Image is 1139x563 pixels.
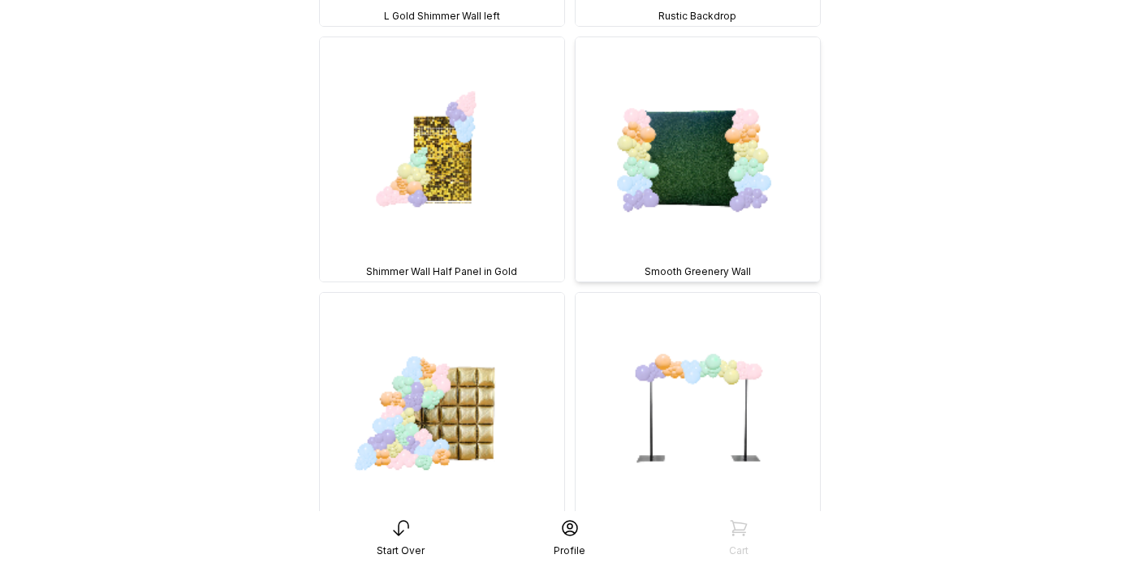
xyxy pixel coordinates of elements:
[554,544,585,557] div: Profile
[377,544,425,557] div: Start Over
[320,293,564,537] img: BKD, 3 Sizes, Square Balloon Wall Gold
[729,544,749,557] div: Cart
[366,265,517,278] span: Shimmer Wall Half Panel in Gold
[320,37,564,281] img: BKD, 3 Sizes, Shimmer Wall Half Panel in Gold
[658,10,736,23] span: Rustic Backdrop
[645,265,751,278] span: Smooth Greenery Wall
[384,10,500,23] span: L Gold Shimmer Wall left
[576,293,820,537] img: BKD, 3 Sizes, Square Frame top bar
[576,37,820,281] img: BKD, 3 Sizes, Smooth Greenery Wall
